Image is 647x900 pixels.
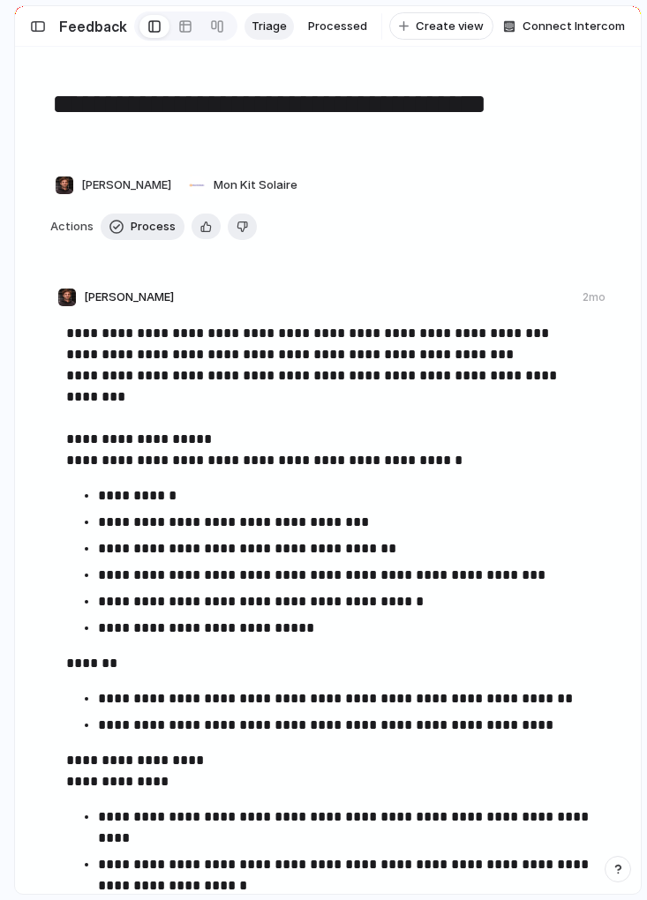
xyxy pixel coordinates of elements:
span: Actions [50,218,94,236]
span: Process [131,218,176,236]
div: 2mo [583,289,606,305]
button: Delete [228,214,257,240]
button: [PERSON_NAME] [50,171,176,199]
span: Triage [252,18,287,35]
a: Processed [301,13,374,40]
a: Triage [245,13,294,40]
span: Connect Intercom [523,18,625,35]
span: Processed [308,18,367,35]
button: Connect Intercom [496,13,632,40]
button: Process [101,214,184,240]
span: Mon Kit Solaire [214,176,297,194]
span: [PERSON_NAME] [84,289,174,306]
span: Create view [416,18,484,35]
button: Mon Kit Solaire [183,171,302,199]
button: Create view [389,12,493,41]
h2: Feedback [59,16,127,37]
span: [PERSON_NAME] [81,176,171,194]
